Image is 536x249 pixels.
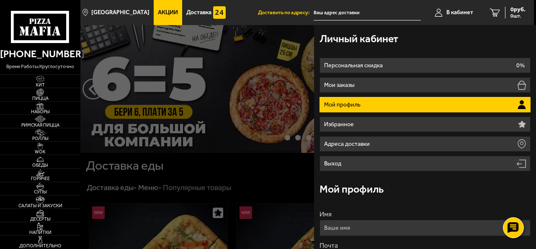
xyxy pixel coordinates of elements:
input: Ваш адрес доставки [314,5,421,20]
p: Мой профиль [324,102,363,108]
p: Персональная скидка [324,63,385,69]
span: 0 руб. [510,7,526,13]
p: Мои заказы [324,82,357,88]
h3: Мой профиль [320,184,384,194]
input: Ваше имя [320,220,530,236]
img: 15daf4d41897b9f0e9f617042186c801.svg [213,6,226,19]
p: Избранное [324,122,356,127]
span: В кабинет [446,10,473,15]
label: Имя [320,211,530,218]
span: Доставить по адресу: [258,10,314,15]
label: Почта [320,242,530,249]
span: [GEOGRAPHIC_DATA] [91,10,149,15]
span: Доставка [186,10,211,15]
span: Акции [158,10,178,15]
span: 0 шт. [510,13,526,18]
p: Адреса доставки [324,141,372,147]
h3: Личный кабинет [320,33,398,44]
p: Выход [324,161,343,167]
p: 0% [516,63,525,69]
